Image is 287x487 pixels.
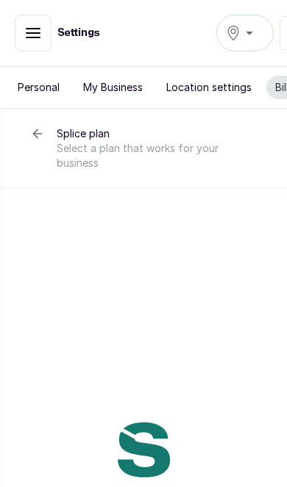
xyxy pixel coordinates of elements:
[74,76,152,99] button: My Business
[9,76,68,99] button: Personal
[57,126,258,141] p: Splice plan
[57,141,258,170] p: Select a plan that works for your business
[57,26,100,40] h1: Settings
[157,76,261,99] button: Location settings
